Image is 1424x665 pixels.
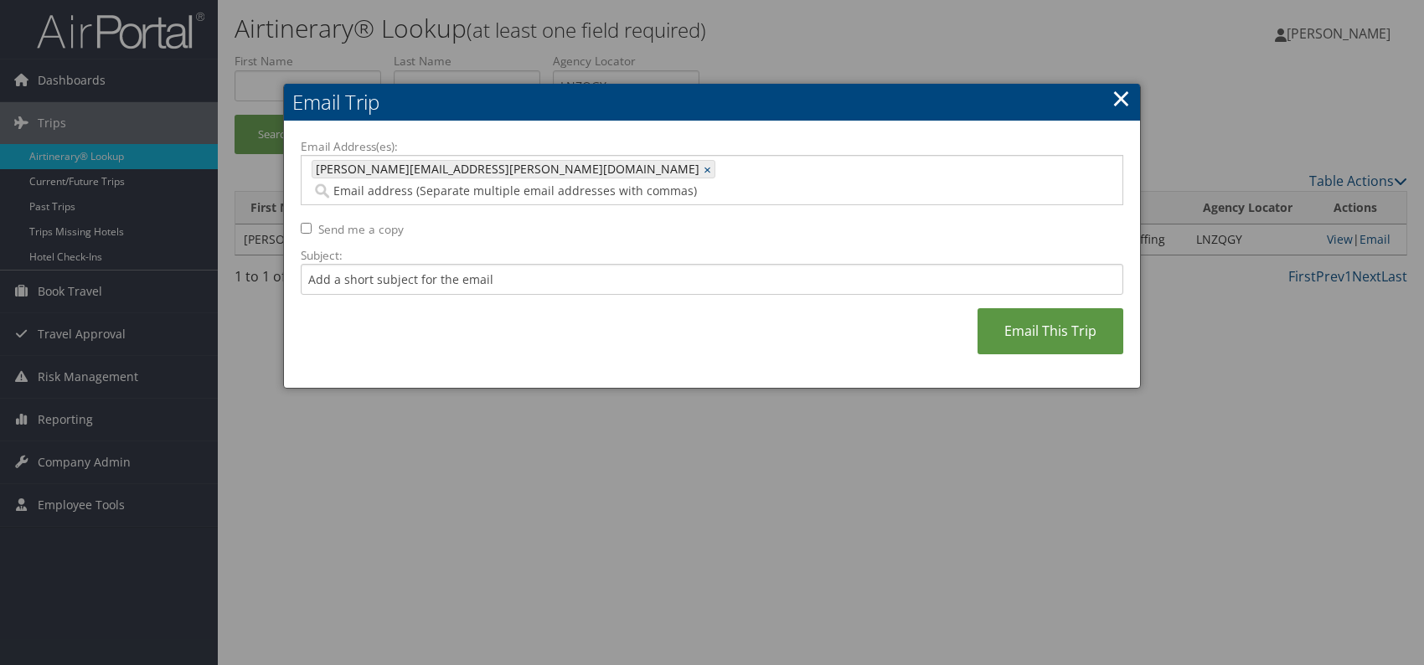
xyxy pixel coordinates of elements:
label: Subject: [301,247,1123,264]
h2: Email Trip [284,84,1140,121]
input: Add a short subject for the email [301,264,1123,295]
a: × [1112,81,1131,115]
input: Email address (Separate multiple email addresses with commas) [312,183,937,199]
a: × [704,161,715,178]
label: Send me a copy [318,221,404,238]
label: Email Address(es): [301,138,1123,155]
a: Email This Trip [978,308,1123,354]
span: [PERSON_NAME][EMAIL_ADDRESS][PERSON_NAME][DOMAIN_NAME] [312,161,699,178]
